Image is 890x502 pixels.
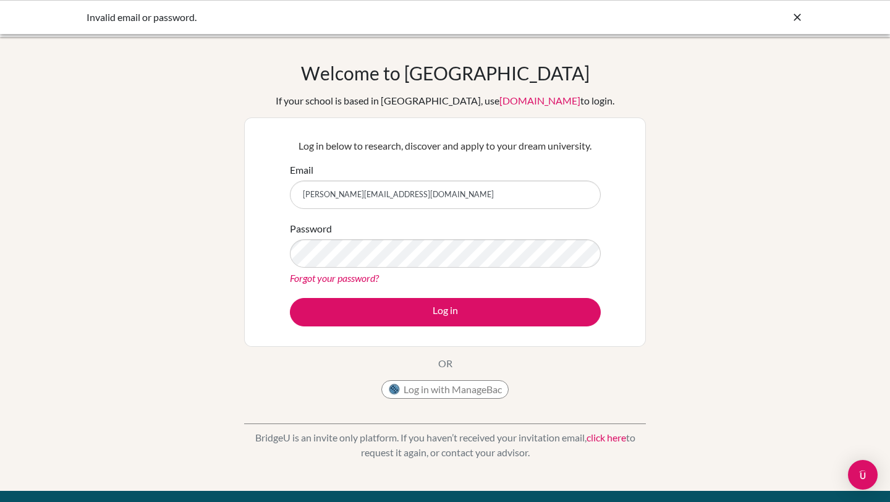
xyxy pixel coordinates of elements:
a: Forgot your password? [290,272,379,284]
div: If your school is based in [GEOGRAPHIC_DATA], use to login. [276,93,614,108]
a: click here [587,432,626,443]
p: Log in below to research, discover and apply to your dream university. [290,138,601,153]
button: Log in with ManageBac [381,380,509,399]
label: Password [290,221,332,236]
h1: Welcome to [GEOGRAPHIC_DATA] [301,62,590,84]
a: [DOMAIN_NAME] [499,95,580,106]
p: BridgeU is an invite only platform. If you haven’t received your invitation email, to request it ... [244,430,646,460]
button: Log in [290,298,601,326]
label: Email [290,163,313,177]
div: Open Intercom Messenger [848,460,878,490]
div: Invalid email or password. [87,10,618,25]
p: OR [438,356,452,371]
